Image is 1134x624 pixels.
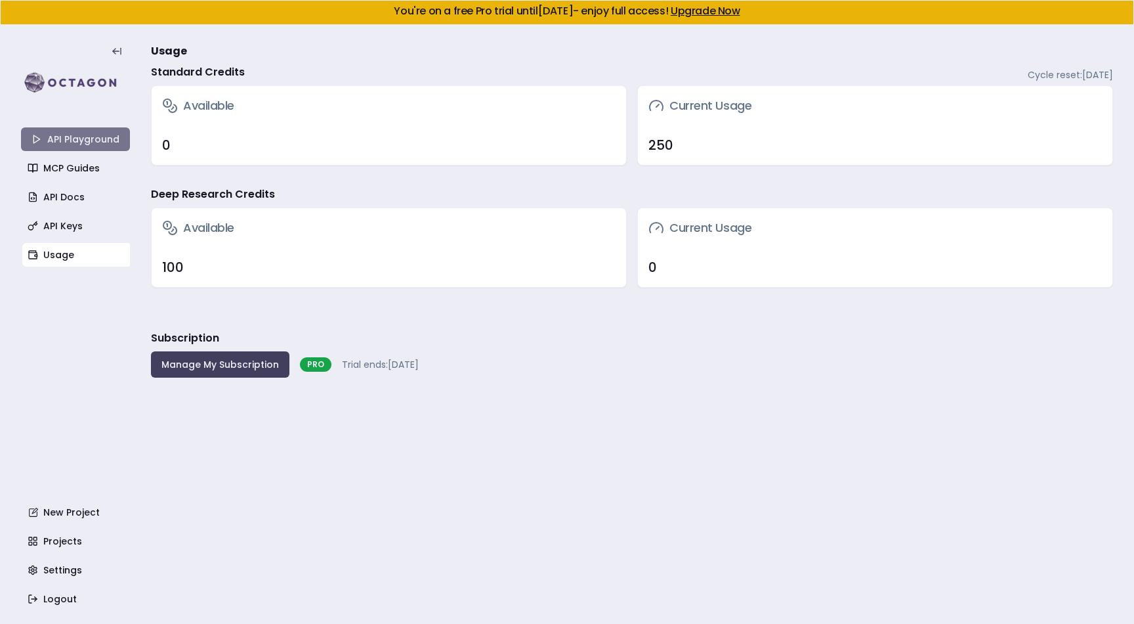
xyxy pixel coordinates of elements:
a: Upgrade Now [671,3,740,18]
div: 0 [162,136,616,154]
div: PRO [300,357,331,372]
a: Settings [22,558,131,582]
a: Logout [22,587,131,611]
button: Manage My Subscription [151,351,289,378]
span: Cycle reset: [DATE] [1028,68,1113,81]
a: Projects [22,529,131,553]
a: New Project [22,501,131,524]
h3: Current Usage [648,219,751,237]
h3: Subscription [151,330,219,346]
a: API Playground [21,127,130,151]
div: 0 [648,258,1102,277]
div: 250 [648,136,1102,154]
h3: Available [162,219,234,237]
a: MCP Guides [22,156,131,180]
h4: Deep Research Credits [151,187,275,202]
h5: You're on a free Pro trial until [DATE] - enjoy full access! [11,6,1123,16]
span: Trial ends: [DATE] [342,358,419,371]
a: Usage [22,243,131,267]
span: Usage [151,43,187,59]
h3: Current Usage [648,97,751,115]
div: 100 [162,258,616,277]
a: API Keys [22,214,131,238]
h4: Standard Credits [151,64,245,80]
a: API Docs [22,185,131,209]
img: logo-rect-yK7x_WSZ.svg [21,70,130,96]
h3: Available [162,97,234,115]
